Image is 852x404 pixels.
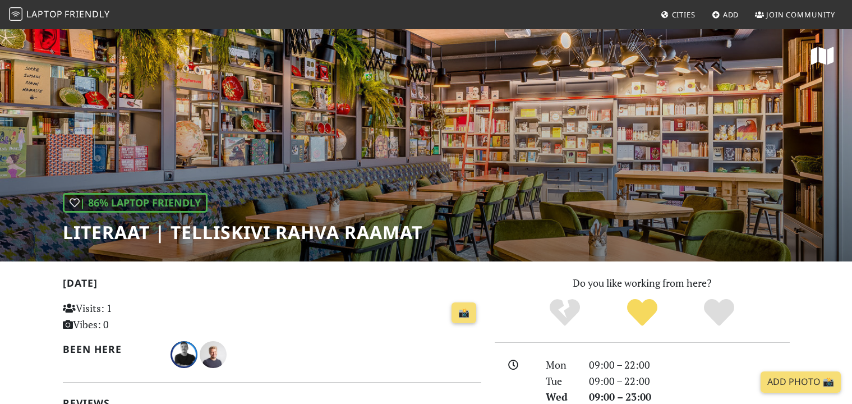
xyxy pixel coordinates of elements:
[171,341,197,368] img: 3322-luis.jpg
[539,357,582,373] div: Mon
[452,302,476,324] a: 📸
[766,10,835,20] span: Join Community
[723,10,739,20] span: Add
[65,8,109,20] span: Friendly
[539,373,582,389] div: Tue
[63,300,194,333] p: Visits: 1 Vibes: 0
[9,7,22,21] img: LaptopFriendly
[604,297,681,328] div: Yes
[63,222,422,243] h1: LITERAAT | Telliskivi Rahva Raamat
[200,347,227,360] span: Benjamin Pazdernik
[495,275,790,291] p: Do you like working from here?
[680,297,758,328] div: Definitely!
[9,5,110,25] a: LaptopFriendly LaptopFriendly
[672,10,696,20] span: Cities
[200,341,227,368] img: 2228-benjamin.jpg
[26,8,63,20] span: Laptop
[582,357,796,373] div: 09:00 – 22:00
[707,4,744,25] a: Add
[171,347,200,360] span: Luis Vieira
[63,193,208,213] div: | 86% Laptop Friendly
[761,371,841,393] a: Add Photo 📸
[582,373,796,389] div: 09:00 – 22:00
[63,277,481,293] h2: [DATE]
[656,4,700,25] a: Cities
[63,343,158,355] h2: Been here
[526,297,604,328] div: No
[750,4,840,25] a: Join Community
